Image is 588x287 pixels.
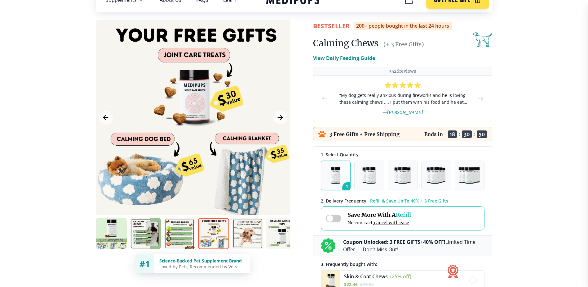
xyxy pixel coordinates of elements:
img: Pack of 5 - Natural Dog Supplements [458,167,481,184]
span: 18 [448,130,457,138]
span: 50 [477,130,487,138]
span: Refill [396,211,411,218]
div: 1. Select Quantity: [321,152,484,157]
button: 1 [321,161,351,190]
span: 1 [342,182,354,194]
img: Calming Chews | Natural Dog Supplements [232,218,263,249]
button: Previous Image [99,111,113,125]
button: next-slide [477,76,484,122]
div: Science-Backed Pet Supplement Brand [159,258,245,264]
span: 30 [462,130,472,138]
button: prev-slide [321,76,328,122]
span: : [473,131,475,137]
p: Ends in [424,131,443,137]
span: Save More With A [347,211,411,218]
span: 3 . Frequently bought with: [321,261,377,267]
img: Pack of 3 - Natural Dog Supplements [394,167,410,184]
b: Coupon Unlocked: 3 FREE GIFTS [343,239,420,245]
h1: Calming Chews [313,38,378,49]
span: — [PERSON_NAME] [382,110,423,115]
span: “ My dog gets really anxious during fireworks and he is loving these calming chews .... I put the... [338,92,467,106]
img: Pack of 2 - Natural Dog Supplements [362,167,375,184]
span: #1 [139,258,150,270]
div: Loved by Pets, Recommended by Vets. [159,264,245,270]
img: Pack of 1 - Natural Dog Supplements [331,167,340,184]
span: Skin & Coat Chews [344,273,388,280]
p: 3526 reviews [389,68,416,74]
span: (25% off) [390,273,411,280]
button: Next Image [273,111,287,125]
p: + Limited Time Offer — Don’t Miss Out! [343,238,484,253]
span: No contract, [347,220,411,225]
div: 200+ people bought in the last 24 hours [354,22,452,30]
span: Refill & Save Up To 40% + 3 Free Gifts [370,198,448,204]
span: : [458,131,460,137]
img: Calming Chews | Natural Dog Supplements [198,218,229,249]
span: BestSeller [313,22,350,30]
img: Calming Chews | Natural Dog Supplements [96,218,127,249]
span: (+ 3 Free Gifts) [383,41,424,48]
p: View Daily Feeding Guide [313,54,375,62]
img: Calming Chews | Natural Dog Supplements [164,218,195,249]
img: Calming Chews | Natural Dog Supplements [266,218,297,249]
img: Calming Chews | Natural Dog Supplements [130,218,161,249]
p: 3 Free Gifts + Free Shipping [329,131,400,137]
span: cancel with ease [374,220,409,225]
b: 40% OFF! [423,239,445,245]
span: 2 . Delivery Frequency: [321,198,368,204]
img: Pack of 4 - Natural Dog Supplements [427,167,445,184]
